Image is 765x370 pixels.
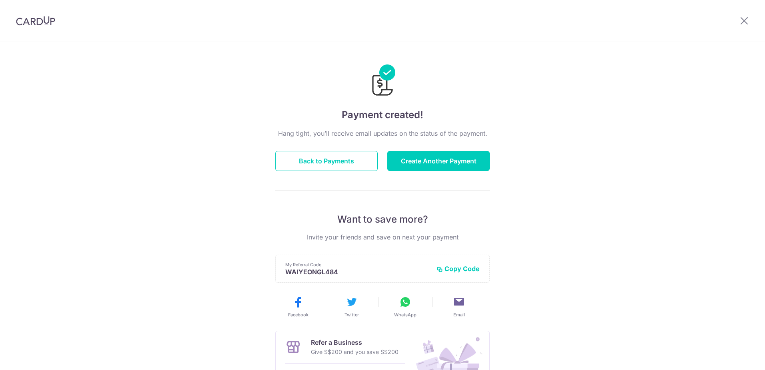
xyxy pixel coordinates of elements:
[311,338,399,347] p: Refer a Business
[275,151,378,171] button: Back to Payments
[453,312,465,318] span: Email
[328,296,375,318] button: Twitter
[285,268,430,276] p: WAIYEONGL484
[311,347,399,357] p: Give S$200 and you save S$200
[275,213,490,226] p: Want to save more?
[435,296,483,318] button: Email
[285,261,430,268] p: My Referral Code
[387,151,490,171] button: Create Another Payment
[437,265,480,273] button: Copy Code
[275,108,490,122] h4: Payment created!
[274,296,322,318] button: Facebook
[344,312,359,318] span: Twitter
[288,312,308,318] span: Facebook
[711,346,757,366] iframe: Opens a widget where you can find more information
[370,64,395,98] img: Payments
[275,129,490,138] p: Hang tight, you’ll receive email updates on the status of the payment.
[382,296,429,318] button: WhatsApp
[16,16,55,26] img: CardUp
[394,312,417,318] span: WhatsApp
[275,232,490,242] p: Invite your friends and save on next your payment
